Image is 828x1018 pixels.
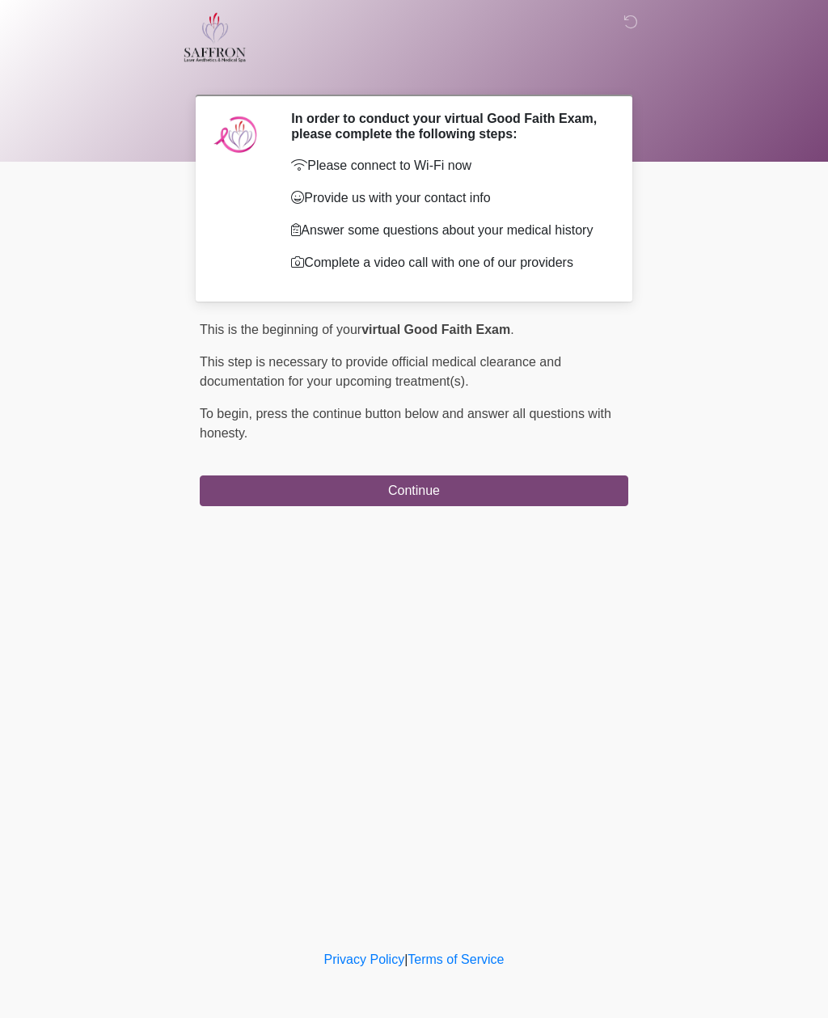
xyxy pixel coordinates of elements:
span: To begin, [200,407,256,420]
span: This is the beginning of your [200,323,361,336]
p: Complete a video call with one of our providers [291,253,604,272]
a: | [404,953,408,966]
img: Agent Avatar [212,111,260,159]
p: Answer some questions about your medical history [291,221,604,240]
a: Terms of Service [408,953,504,966]
span: press the continue button below and answer all questions with honesty. [200,407,611,440]
p: Please connect to Wi-Fi now [291,156,604,175]
button: Continue [200,475,628,506]
strong: virtual Good Faith Exam [361,323,510,336]
img: Saffron Laser Aesthetics and Medical Spa Logo [184,12,247,62]
a: Privacy Policy [324,953,405,966]
span: This step is necessary to provide official medical clearance and documentation for your upcoming ... [200,355,561,388]
h2: In order to conduct your virtual Good Faith Exam, please complete the following steps: [291,111,604,142]
span: . [510,323,513,336]
p: Provide us with your contact info [291,188,604,208]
